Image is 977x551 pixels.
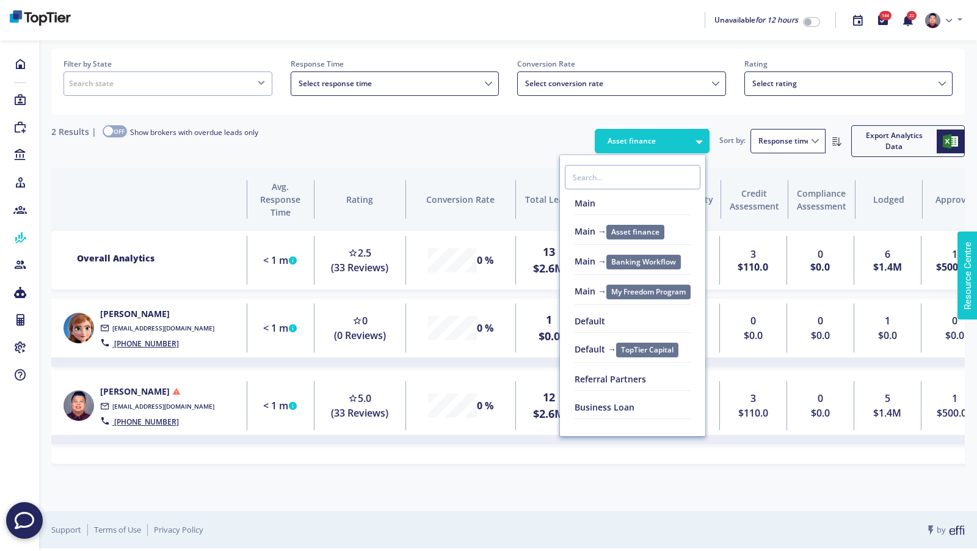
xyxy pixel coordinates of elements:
[575,401,691,419] a: Business Loan
[515,180,583,219] th: Total Leads
[794,261,846,273] h6: $0.0
[854,236,921,285] td: 6
[744,58,953,70] label: Rating
[10,3,78,18] span: Resource Centre
[515,236,583,285] td: 13 $2.6M
[925,524,965,536] span: by
[288,399,298,412] i: Average response time is calculated by considering the first activity by broker on the lead for t...
[721,180,788,219] th: Credit Assessment
[69,78,114,89] span: Search state
[114,338,179,349] span: [PHONE_NUMBER]
[575,373,691,391] a: Referral Partners
[788,180,855,219] th: Compliance Assessment
[719,381,786,430] td: 3 $110.0
[719,304,786,352] td: 0 $0.0
[595,129,710,153] button: Asset finance
[606,225,664,239] span: Asset finance
[64,58,272,70] label: Filter by State
[714,15,798,25] span: Unavailable
[851,125,965,157] button: Export Analytics Data
[575,285,691,305] a: Main →My Freedom Program
[112,323,214,333] label: [EMAIL_ADDRESS][DOMAIN_NAME]
[854,381,921,430] td: 5 $1.4M
[100,308,170,319] a: [PERSON_NAME]
[575,315,691,333] a: Default
[719,129,746,151] label: Sort by:
[854,304,921,352] td: 1 $0.0
[405,180,515,219] th: Conversion Rate
[907,11,917,20] span: 22
[515,304,583,352] td: 1 $0.0
[100,385,184,397] a: [PERSON_NAME]
[559,155,706,437] ul: Asset finance
[64,313,94,343] img: Circle image
[575,197,691,215] a: Main
[515,381,583,430] td: 12 $2.6M
[314,381,405,430] td: 5.0 (33 Reviews)
[247,180,314,219] th: Avg. Response Time
[112,401,214,411] label: [EMAIL_ADDRESS][DOMAIN_NAME]
[314,180,405,219] th: Rating
[94,524,141,535] a: Terms of Use
[288,254,298,267] i: Overall analytic average response time is calculated by adding the average response time of all t...
[852,126,937,156] div: Export Analytics Data
[247,304,314,352] td: < 1 m
[606,255,681,269] span: Banking Workflow
[477,398,493,413] span: 0 %
[616,343,678,357] span: TopTier Capital
[870,7,895,34] button: 144
[477,321,493,335] span: 0 %
[247,381,314,430] td: < 1 m
[786,304,854,352] td: 0 $0.0
[895,7,920,34] button: 22
[517,58,726,70] label: Conversion Rate
[727,261,779,273] h6: $110.0
[10,10,71,26] img: bd260d39-06d4-48c8-91ce-4964555bf2e4-638900413960370303.png
[51,125,96,138] label: 2 Results |
[862,261,913,273] h6: $1.4M
[51,524,81,535] a: Support
[755,15,798,25] i: for 12 hours
[291,58,499,70] label: Response Time
[154,524,203,535] a: Privacy Policy
[247,236,314,285] td: < 1 m
[575,225,691,245] a: Main →Asset finance
[855,180,922,219] th: Lodged
[130,127,258,137] label: Show brokers with overdue leads only
[575,255,691,275] a: Main →Banking Workflow
[114,417,179,427] span: [PHONE_NUMBER]
[925,13,940,28] img: e310ebdf-1855-410b-9d61-d1abdff0f2ad-637831748356285317.png
[575,343,691,363] a: Default →TopTier Capital
[64,390,94,421] img: Circle image
[77,252,154,264] b: Overall Analytics
[477,253,493,268] span: 0 %
[314,236,405,285] td: 2.5 (33 Reviews)
[288,321,298,335] i: Average response time is calculated by considering the first activity by broker on the lead for t...
[879,11,892,20] span: 144
[565,165,700,189] input: Search...
[606,285,691,299] span: My Freedom Program
[719,236,786,285] td: 3
[943,134,958,149] img: excel.d73b265.svg
[786,381,854,430] td: 0 $0.0
[314,304,405,352] td: 0 (0 Reviews)
[786,236,854,285] td: 0
[832,137,841,146] img: sort-ascending.b232e6f.svg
